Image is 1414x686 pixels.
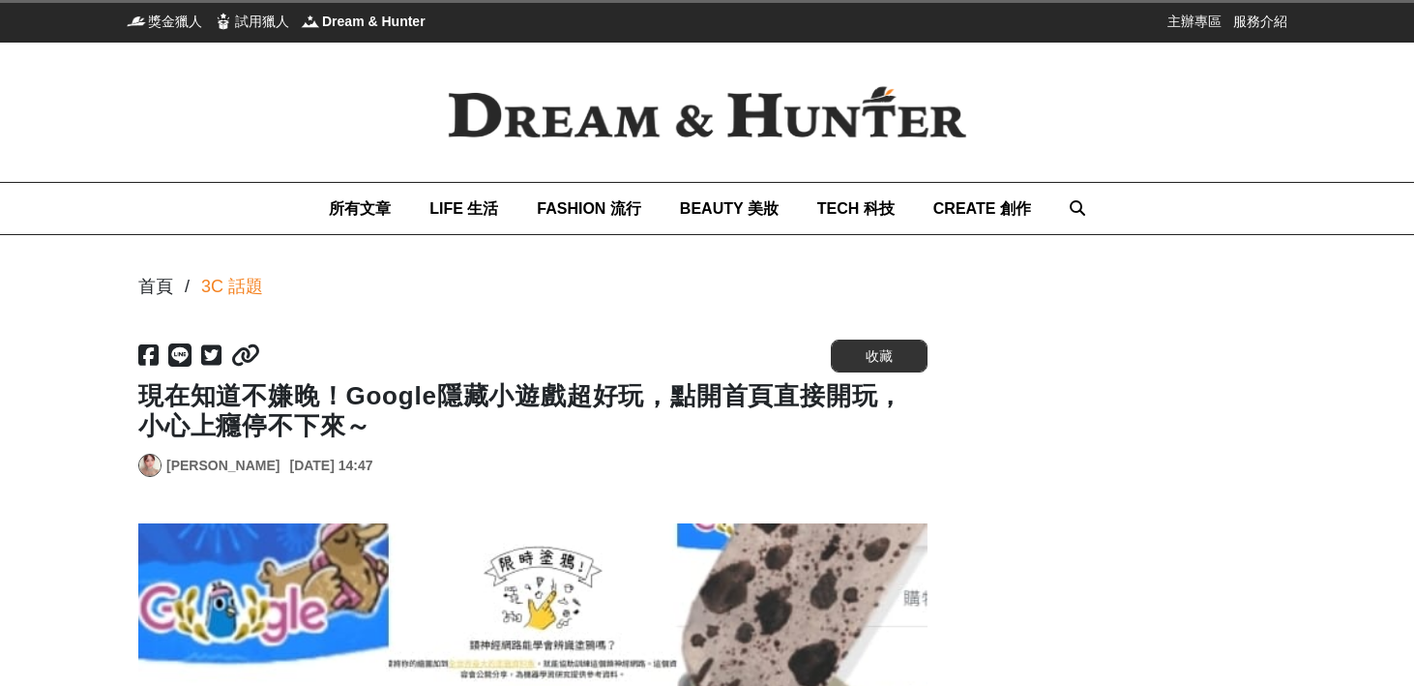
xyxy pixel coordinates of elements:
span: BEAUTY 美妝 [680,200,779,217]
a: 3C 話題 [201,274,263,300]
span: TECH 科技 [817,200,895,217]
button: 收藏 [831,340,928,373]
a: 主辦專區 [1167,12,1222,31]
img: 獎金獵人 [127,12,146,31]
span: FASHION 流行 [537,200,641,217]
a: Dream & HunterDream & Hunter [301,12,426,31]
a: FASHION 流行 [537,183,641,234]
div: [DATE] 14:47 [289,456,372,476]
span: 所有文章 [329,200,391,217]
span: 試用獵人 [235,12,289,31]
a: 獎金獵人獎金獵人 [127,12,202,31]
img: 試用獵人 [214,12,233,31]
h1: 現在知道不嫌晚！Google隱藏小遊戲超好玩，點開首頁直接開玩，小心上癮停不下來～ [138,381,928,441]
span: Dream & Hunter [322,12,426,31]
div: / [185,274,190,300]
a: Avatar [138,454,162,477]
div: 首頁 [138,274,173,300]
a: 試用獵人試用獵人 [214,12,289,31]
a: BEAUTY 美妝 [680,183,779,234]
a: TECH 科技 [817,183,895,234]
span: CREATE 創作 [933,200,1031,217]
a: 所有文章 [329,183,391,234]
span: 獎金獵人 [148,12,202,31]
img: Avatar [139,455,161,476]
img: Dream & Hunter [301,12,320,31]
img: Dream & Hunter [417,55,997,169]
span: LIFE 生活 [429,200,498,217]
a: [PERSON_NAME] [166,456,280,476]
a: LIFE 生活 [429,183,498,234]
a: 服務介紹 [1233,12,1287,31]
a: CREATE 創作 [933,183,1031,234]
